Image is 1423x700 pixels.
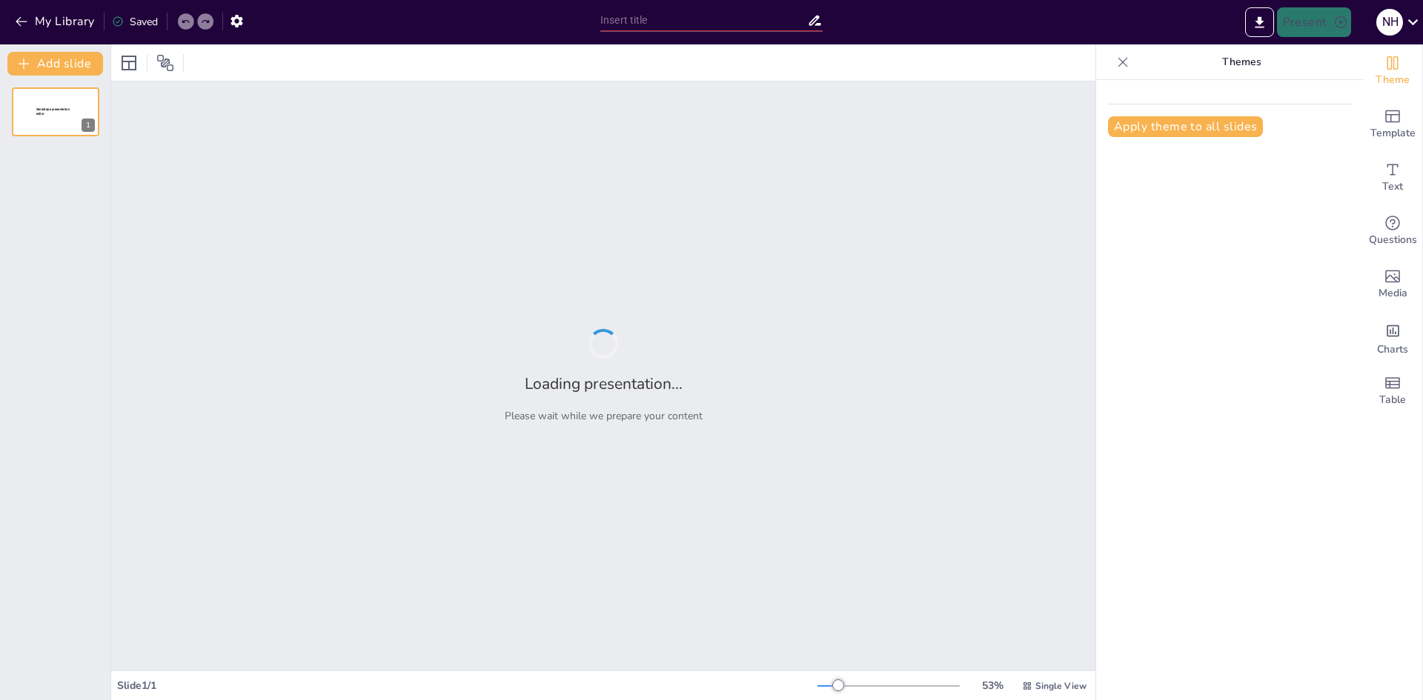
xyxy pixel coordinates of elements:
span: Table [1379,392,1406,408]
span: Media [1379,285,1407,301]
p: Themes [1135,44,1348,80]
p: Please wait while we prepare your content [505,409,703,423]
div: 1 [82,119,95,132]
button: Export to PowerPoint [1245,7,1274,37]
span: Charts [1377,341,1408,358]
span: Position [156,54,174,72]
span: Template [1370,125,1416,141]
input: Insert title [600,10,807,31]
div: Saved [112,15,158,29]
div: Add charts and graphs [1363,311,1422,364]
div: Slide 1 / 1 [117,679,817,693]
button: n h [1376,7,1403,37]
div: Add a table [1363,364,1422,418]
div: Add text boxes [1363,151,1422,204]
button: Present [1277,7,1351,37]
button: My Library [11,10,101,33]
span: Single View [1035,680,1087,692]
span: Text [1382,179,1403,195]
span: Sendsteps presentation editor [36,107,70,116]
div: n h [1376,9,1403,36]
button: Apply theme to all slides [1108,116,1263,137]
div: Add images, graphics, shapes or video [1363,258,1422,311]
div: 1 [12,87,99,136]
span: Questions [1369,232,1417,248]
div: Layout [117,51,141,75]
div: Change the overall theme [1363,44,1422,98]
h2: Loading presentation... [525,373,683,394]
div: Add ready made slides [1363,98,1422,151]
button: Add slide [7,52,103,76]
span: Theme [1376,72,1410,88]
div: Get real-time input from your audience [1363,204,1422,258]
div: 53 % [975,679,1010,693]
